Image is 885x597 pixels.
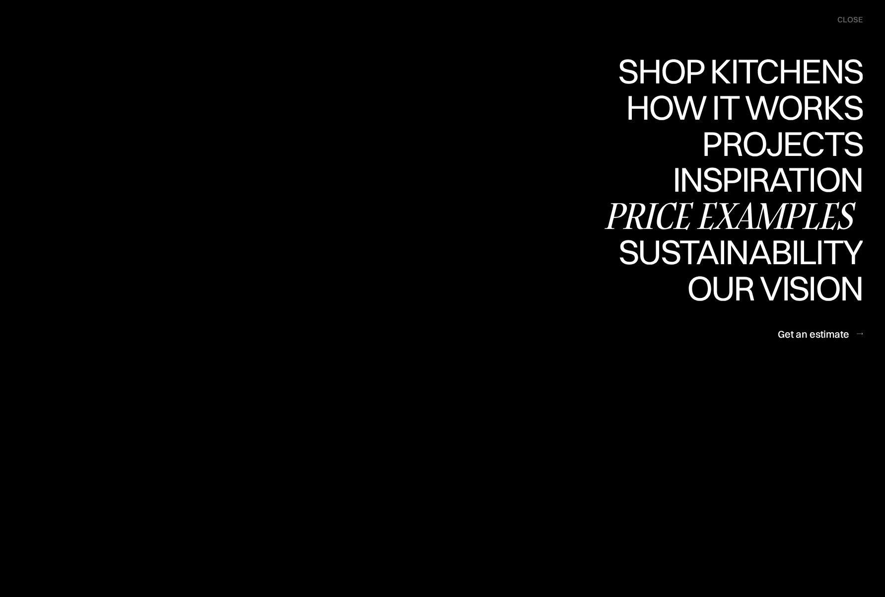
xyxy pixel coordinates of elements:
[603,198,863,233] div: Price examples
[603,198,863,234] a: Price examples
[837,14,863,25] div: close
[623,90,863,126] a: How it worksHow it works
[702,126,863,162] a: ProjectsProjects
[623,125,863,159] div: How it works
[679,271,863,307] a: Our visionOur vision
[659,162,863,198] a: InspirationInspiration
[659,162,863,197] div: Inspiration
[610,234,863,271] a: SustainabilitySustainability
[827,10,863,30] div: menu
[778,321,863,346] a: Get an estimate
[613,88,863,123] div: Shop Kitchens
[613,54,863,90] a: Shop KitchensShop Kitchens
[702,126,863,160] div: Projects
[610,269,863,304] div: Sustainability
[659,197,863,231] div: Inspiration
[679,305,863,340] div: Our vision
[778,327,849,340] div: Get an estimate
[679,271,863,305] div: Our vision
[613,54,863,88] div: Shop Kitchens
[623,90,863,125] div: How it works
[610,234,863,269] div: Sustainability
[702,160,863,195] div: Projects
